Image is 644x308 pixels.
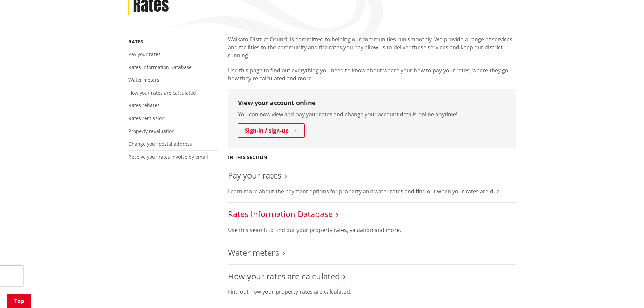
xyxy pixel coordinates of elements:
[128,90,196,96] a: How your rates are calculated
[238,110,506,118] p: You can now view and pay your rates and change your account details online anytime!
[128,38,143,45] a: Rates
[7,294,31,308] a: Top
[228,288,516,296] p: Find out how your property rates are calculated.
[128,51,161,57] a: Pay your rates
[128,115,165,121] a: Rates remission
[128,141,192,147] a: Change your postal address
[613,280,637,304] iframe: Messenger Launcher
[228,170,281,181] a: Pay your rates
[228,35,516,60] p: Waikato District Council is committed to helping our communities run smoothly. We provide a range...
[228,208,333,219] a: Rates Information Database
[128,102,160,109] a: Rates rebates
[238,123,305,138] a: Sign-in / sign-up
[128,77,159,83] a: Water meters
[228,155,267,160] h5: In this section
[128,64,192,70] a: Rates Information Database
[228,187,516,195] p: Learn more about the payment options for property and water rates and find out when your rates ar...
[228,226,516,234] p: Use this search to find out your property rates, valuation and more.
[238,99,506,107] h3: View your account online
[228,270,340,282] a: How your rates are calculated
[128,153,208,160] a: Receive your rates invoice by email
[228,247,279,258] a: Water meters
[128,128,175,134] a: Property revaluation
[228,66,516,82] p: Use this page to find out everything you need to know about where your how to pay your rates, whe...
